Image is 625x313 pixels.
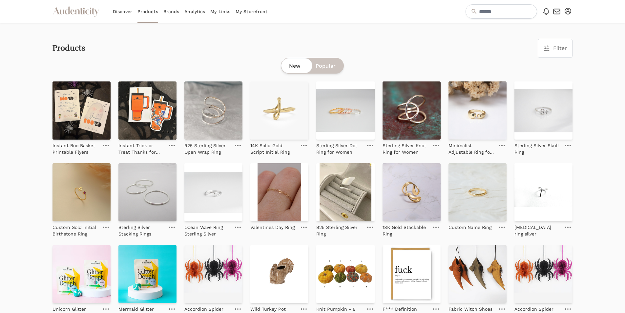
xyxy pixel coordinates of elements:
p: Custom Name Ring [448,224,491,231]
p: 925 Sterling Silver Ring [316,224,363,237]
img: Sterling Silver Stacking Rings [118,163,177,221]
span: Filter [553,44,567,52]
p: Ocean Wave Ring Sterling Silver [184,224,231,237]
a: Valentines Day Ring [250,221,295,231]
p: Sterling Silver Knot Ring for Women [383,142,429,155]
a: Sterling Silver Dot Ring for Women [316,140,363,155]
span: New [289,62,301,70]
img: 925 Sterling Silver Ring [316,163,374,221]
img: Minimalist Adjustable Ring for Women [448,81,507,140]
a: 925 Sterling Silver Ring [316,221,363,237]
img: Custom Gold Initial Birthstone Ring [52,163,111,221]
p: Instant Trick or Treat Thanks for being my boo crew cup [118,142,165,155]
p: Valentines Day Ring [250,224,295,231]
a: [MEDICAL_DATA] ring silver [514,221,561,237]
img: Valentines Day Ring [250,163,308,221]
img: Unicorn Glitter Dough | Natural Play Dough - Little Larch [52,245,111,303]
img: Knit Pumpkin - 8 Style Options [316,245,374,303]
a: Instant Boo Basket Printable Flyers [52,140,99,155]
p: [MEDICAL_DATA] ring silver [514,224,561,237]
p: Custom Gold Initial Birthstone Ring [52,224,99,237]
img: Accordion Spider Ornament, Large - 3 Color Options [514,245,573,303]
a: Wild Turkey Pot [250,303,286,312]
img: Instant Boo Basket Printable Flyers [52,81,111,140]
img: Ocean Wave Ring Sterling Silver [184,163,242,221]
a: 925 Sterling Silver Open Wrap Ring [184,140,231,155]
a: Minimalist Adjustable Ring for Women [448,140,495,155]
a: Ocean Wave Ring Sterling Silver [184,221,231,237]
p: Minimalist Adjustable Ring for Women [448,142,495,155]
img: 925 Sterling Silver Open Wrap Ring [184,81,242,140]
p: 14K Solid Gold Script Initial Ring [250,142,297,155]
p: Sterling Silver Dot Ring for Women [316,142,363,155]
p: Wild Turkey Pot [250,306,286,312]
p: Sterling Silver Stacking Rings [118,224,165,237]
a: Instant Trick or Treat Thanks for being my boo crew cup [118,140,165,155]
img: Instant Trick or Treat Thanks for being my boo crew cup [118,81,177,140]
span: Popular [316,62,336,70]
img: 18K Gold Stackable Ring [383,163,441,221]
button: Filter [538,39,572,57]
img: Sterling Silver Dot Ring for Women [316,81,374,140]
a: 18K Gold Stackable Ring [383,221,429,237]
a: Custom Gold Initial Birthstone Ring [52,221,99,237]
a: Sterling Silver Skull Ring [514,140,561,155]
a: 14K Solid Gold Script Initial Ring [250,140,297,155]
img: Wild Turkey Pot [250,245,308,303]
img: 14K Solid Gold Script Initial Ring [250,81,308,140]
a: Sterling Silver Knot Ring for Women [383,140,429,155]
p: Sterling Silver Skull Ring [514,142,561,155]
img: knuckle ring silver [514,163,573,221]
img: Sterling Silver Knot Ring for Women [383,81,441,140]
h2: Products [52,44,85,53]
img: Mermaid Glitter Dough | Natural Play Dough - Little Larch [118,245,177,303]
img: Sterling Silver Skull Ring [514,81,573,140]
a: Custom Name Ring [448,221,491,231]
img: F*** Definition Card [383,245,441,303]
p: 18K Gold Stackable Ring [383,224,429,237]
p: 925 Sterling Silver Open Wrap Ring [184,142,231,155]
img: Accordion Spider Ornament, Small - 3 Color Options [184,245,242,303]
img: Custom Name Ring [448,163,507,221]
img: Fabric Witch Shoes - 3 Color Options [448,245,507,303]
p: Instant Boo Basket Printable Flyers [52,142,99,155]
a: Sterling Silver Stacking Rings [118,221,165,237]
